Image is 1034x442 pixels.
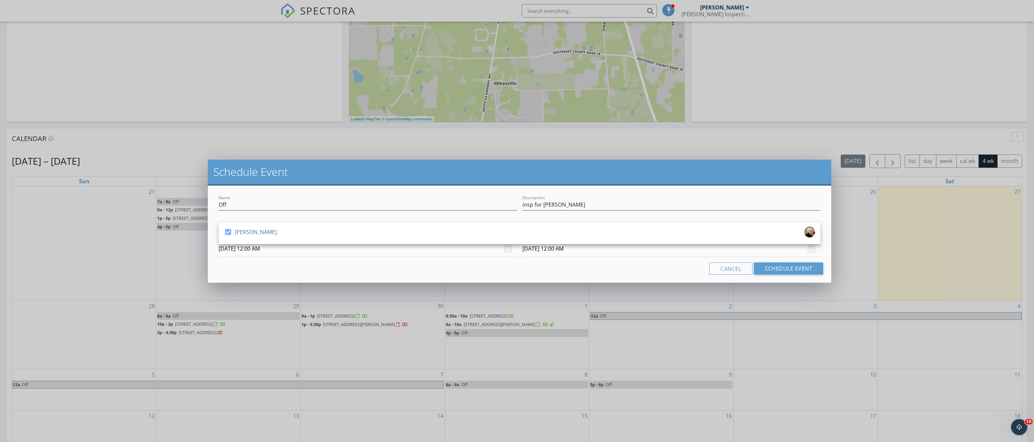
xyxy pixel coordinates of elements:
img: headshot.jpg [804,227,815,237]
button: Cancel [709,262,753,275]
h2: Schedule Event [213,165,826,179]
div: [PERSON_NAME] [235,227,277,237]
span: 10 [1025,419,1033,424]
input: Select date [219,240,517,257]
input: Select date [522,240,821,257]
button: Schedule Event [754,262,823,275]
iframe: Intercom live chat [1011,419,1027,435]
